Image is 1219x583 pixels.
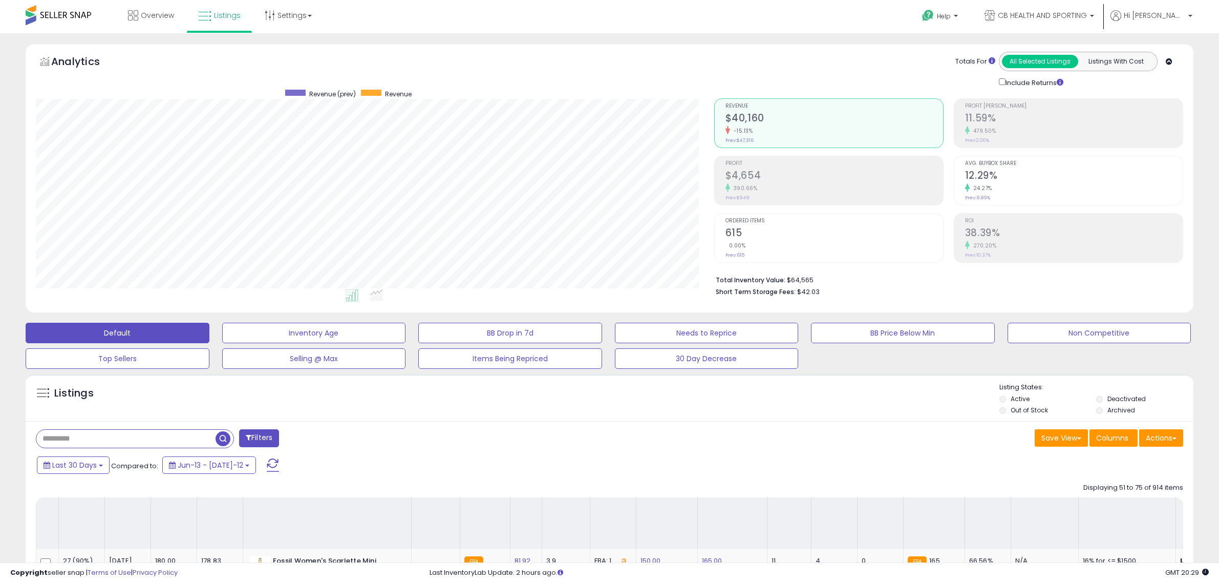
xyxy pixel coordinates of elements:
[1165,568,1209,577] span: 2025-08-12 20:29 GMT
[418,323,602,343] button: BB Drop in 7d
[1139,429,1183,447] button: Actions
[725,227,943,241] h2: 615
[725,170,943,183] h2: $4,654
[797,287,820,297] span: $42.03
[37,456,110,474] button: Last 30 Days
[970,242,997,249] small: 270.20%
[222,348,406,369] button: Selling @ Max
[1089,429,1138,447] button: Columns
[26,348,209,369] button: Top Sellers
[965,218,1183,224] span: ROI
[51,54,120,71] h5: Analytics
[991,76,1076,88] div: Include Returns
[811,323,995,343] button: BB Price Below Min
[26,323,209,343] button: Default
[965,252,991,258] small: Prev: 10.37%
[965,161,1183,166] span: Avg. Buybox Share
[965,195,990,201] small: Prev: 9.89%
[430,568,1209,578] div: Last InventoryLab Update: 2 hours ago.
[998,10,1087,20] span: CB HEALTH AND SPORTING
[725,137,754,143] small: Prev: $47,316
[725,112,943,126] h2: $40,160
[730,184,758,192] small: 390.66%
[965,103,1183,109] span: Profit [PERSON_NAME]
[725,161,943,166] span: Profit
[725,103,943,109] span: Revenue
[309,90,356,98] span: Revenue (prev)
[222,323,406,343] button: Inventory Age
[922,9,934,22] i: Get Help
[716,287,796,296] b: Short Term Storage Fees:
[54,386,94,401] h5: Listings
[725,252,744,258] small: Prev: 615
[970,127,996,135] small: 479.50%
[418,348,602,369] button: Items Being Repriced
[1083,483,1183,493] div: Displaying 51 to 75 of 914 items
[1110,10,1192,33] a: Hi [PERSON_NAME]
[615,348,799,369] button: 30 Day Decrease
[965,170,1183,183] h2: 12.29%
[730,127,753,135] small: -15.13%
[965,112,1183,126] h2: 11.59%
[52,460,97,470] span: Last 30 Days
[1107,394,1146,403] label: Deactivated
[133,568,178,577] a: Privacy Policy
[1078,55,1154,68] button: Listings With Cost
[955,57,995,67] div: Totals For
[239,429,279,447] button: Filters
[1124,10,1185,20] span: Hi [PERSON_NAME]
[178,460,243,470] span: Jun-13 - [DATE]-12
[1011,394,1030,403] label: Active
[1096,433,1128,443] span: Columns
[914,2,968,33] a: Help
[725,242,746,249] small: 0.00%
[10,568,178,578] div: seller snap | |
[10,568,48,577] strong: Copyright
[1002,55,1078,68] button: All Selected Listings
[214,10,241,20] span: Listings
[1011,406,1048,414] label: Out of Stock
[141,10,174,20] span: Overview
[965,227,1183,241] h2: 38.39%
[1107,406,1135,414] label: Archived
[965,137,989,143] small: Prev: 2.00%
[725,218,943,224] span: Ordered Items
[1035,429,1088,447] button: Save View
[716,276,785,284] b: Total Inventory Value:
[111,461,158,471] span: Compared to:
[1008,323,1191,343] button: Non Competitive
[970,184,992,192] small: 24.27%
[385,90,412,98] span: Revenue
[937,12,951,20] span: Help
[88,568,131,577] a: Terms of Use
[999,383,1193,392] p: Listing States:
[725,195,750,201] small: Prev: $949
[162,456,256,474] button: Jun-13 - [DATE]-12
[716,273,1175,285] li: $64,565
[615,323,799,343] button: Needs to Reprice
